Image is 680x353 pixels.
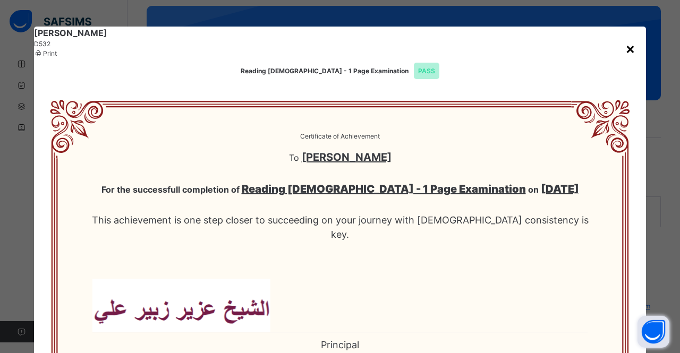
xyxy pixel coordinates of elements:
[34,49,57,57] span: Print
[242,183,526,195] b: Reading [DEMOGRAPHIC_DATA] - 1 Page Examination
[82,205,598,263] span: This achievement is one step closer to succeeding on your journey with [DEMOGRAPHIC_DATA] consist...
[625,37,635,59] div: ×
[541,183,579,195] b: [DATE]
[34,27,646,39] span: [PERSON_NAME]
[34,40,50,48] span: D532
[290,111,390,161] span: Certificate of Achievement
[414,63,439,79] span: PASS
[92,332,588,352] span: Principal
[637,316,669,348] button: Open asap
[82,141,598,173] span: To
[241,67,439,75] span: Reading [DEMOGRAPHIC_DATA] - 1 Page Examination
[92,279,270,332] img: logo
[302,151,392,163] b: [PERSON_NAME]
[82,173,598,205] span: For the successfull completion of on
